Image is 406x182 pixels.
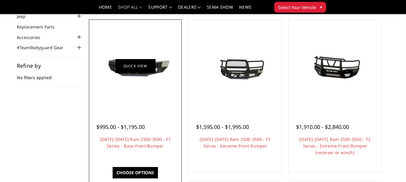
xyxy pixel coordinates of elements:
[190,21,280,111] a: 2019-2025 Ram 2500-3500 - FT Series - Extreme Front Bumper 2019-2025 Ram 2500-3500 - FT Series - ...
[100,136,171,149] a: [DATE]-[DATE] Ram 2500-3500 - FT Series - Base Front Bumper
[376,153,406,182] iframe: Chat Widget
[200,136,271,149] a: [DATE]-[DATE] Ram 2500-3500 - FT Series - Extreme Front Bumper
[90,21,180,111] a: 2019-2025 Ram 2500-3500 - FT Series - Base Front Bumper
[17,63,83,87] div: No filters applied
[115,59,156,73] a: Quick view
[118,5,142,14] a: shop all
[17,63,83,68] h5: Refine by
[196,123,249,130] span: $1,595.00 - $1,995.00
[99,5,112,14] a: Home
[178,5,201,14] a: Dealers
[17,34,48,40] a: Accessories
[207,5,233,14] a: SEMA Show
[113,167,158,178] a: Choose Options
[299,136,371,155] a: [DATE]-[DATE] Ram 2500-3500 - T2 Series - Extreme Front Bumper (receiver or winch)
[17,13,33,19] a: Jeep
[278,4,316,10] span: Select Your Vehicle
[17,44,71,51] a: #TeamBodyguard Gear
[239,5,251,14] a: News
[290,45,380,87] img: 2019-2025 Ram 2500-3500 - T2 Series - Extreme Front Bumper (receiver or winch)
[90,45,180,87] img: 2019-2025 Ram 2500-3500 - FT Series - Base Front Bumper
[320,4,322,10] span: ▾
[17,24,62,30] a: Replacement Parts
[290,21,380,111] a: 2019-2025 Ram 2500-3500 - T2 Series - Extreme Front Bumper (receiver or winch) 2019-2025 Ram 2500...
[274,2,326,13] button: Select Your Vehicle
[96,123,145,130] span: $995.00 - $1,195.00
[296,123,349,130] span: $1,910.00 - $2,840.00
[148,5,172,14] a: Support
